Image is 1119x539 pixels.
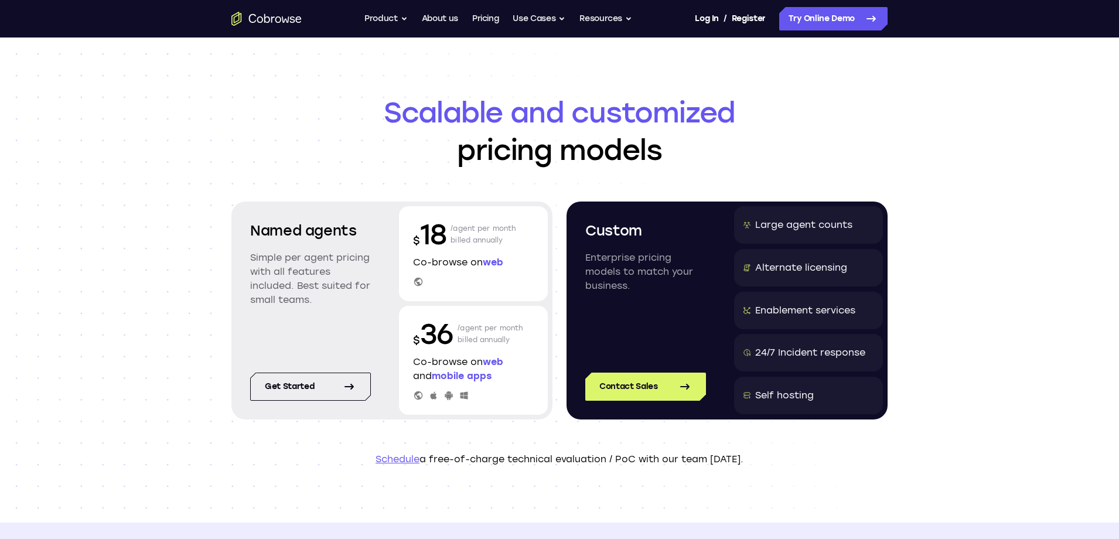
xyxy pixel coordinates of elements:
[413,355,534,383] p: Co-browse on and
[231,94,888,169] h1: pricing models
[585,220,706,241] h2: Custom
[732,7,766,30] a: Register
[755,218,852,232] div: Large agent counts
[755,261,847,275] div: Alternate licensing
[755,388,814,402] div: Self hosting
[585,373,706,401] a: Contact Sales
[376,453,419,465] a: Schedule
[458,315,523,353] p: /agent per month billed annually
[695,7,718,30] a: Log In
[364,7,408,30] button: Product
[250,251,371,307] p: Simple per agent pricing with all features included. Best suited for small teams.
[231,452,888,466] p: a free-of-charge technical evaluation / PoC with our team [DATE].
[422,7,458,30] a: About us
[483,257,503,268] span: web
[779,7,888,30] a: Try Online Demo
[585,251,706,293] p: Enterprise pricing models to match your business.
[432,370,492,381] span: mobile apps
[413,234,420,247] span: $
[231,12,302,26] a: Go to the home page
[231,94,888,131] span: Scalable and customized
[755,303,855,318] div: Enablement services
[451,216,516,253] p: /agent per month billed annually
[579,7,632,30] button: Resources
[724,12,727,26] span: /
[250,373,371,401] a: Get started
[413,334,420,347] span: $
[413,315,453,353] p: 36
[250,220,371,241] h2: Named agents
[413,255,534,269] p: Co-browse on
[513,7,565,30] button: Use Cases
[472,7,499,30] a: Pricing
[755,346,865,360] div: 24/7 Incident response
[413,216,446,253] p: 18
[483,356,503,367] span: web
